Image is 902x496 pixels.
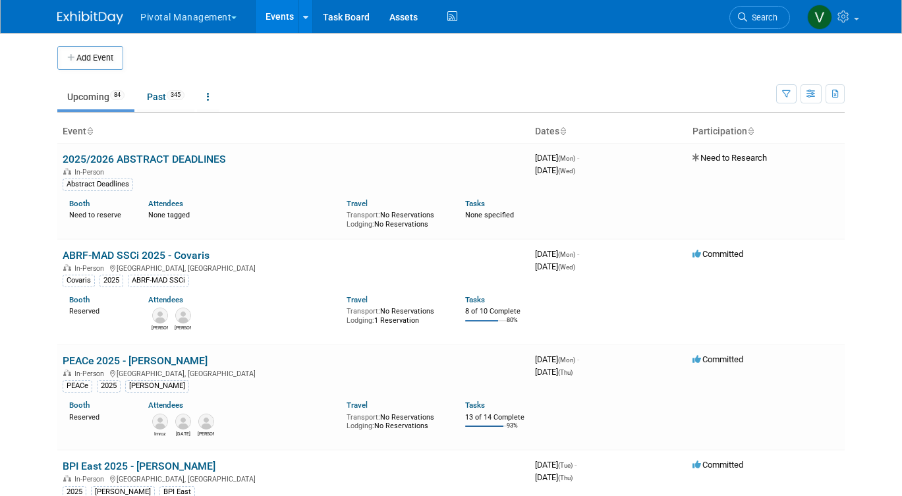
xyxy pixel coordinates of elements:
img: ExhibitDay [57,11,123,24]
img: Valerie Weld [807,5,832,30]
span: (Mon) [558,155,575,162]
span: Committed [692,249,743,259]
a: Tasks [465,400,485,410]
a: Travel [347,295,368,304]
a: 2025/2026 ABSTRACT DEADLINES [63,153,226,165]
img: Sujash Chatterjee [175,308,191,323]
div: 2025 [99,275,123,287]
a: Sort by Start Date [559,126,566,136]
a: Tasks [465,199,485,208]
a: Travel [347,400,368,410]
span: 84 [110,90,125,100]
div: Reserved [69,410,128,422]
span: 345 [167,90,184,100]
th: Event [57,121,530,143]
th: Dates [530,121,687,143]
a: Attendees [148,400,183,410]
a: Travel [347,199,368,208]
div: Sujash Chatterjee [175,323,191,331]
a: Booth [69,400,90,410]
div: [GEOGRAPHIC_DATA], [GEOGRAPHIC_DATA] [63,368,524,378]
span: Transport: [347,307,380,316]
span: In-Person [74,264,108,273]
span: [DATE] [535,165,575,175]
a: Sort by Participation Type [747,126,754,136]
span: (Mon) [558,356,575,364]
a: PEACe 2025 - [PERSON_NAME] [63,354,208,367]
img: Raja Srinivas [175,414,191,429]
span: [DATE] [535,367,573,377]
span: (Wed) [558,263,575,271]
div: Melissa Gabello [152,323,168,331]
span: (Tue) [558,462,573,469]
img: Imroz Ghangas [152,414,168,429]
span: - [577,153,579,163]
span: - [577,249,579,259]
span: Need to Research [692,153,767,163]
div: Need to reserve [69,208,128,220]
div: Imroz Ghangas [152,429,168,437]
div: PEACe [63,380,92,392]
span: (Thu) [558,369,573,376]
span: None specified [465,211,514,219]
div: 8 of 10 Complete [465,307,524,316]
img: In-Person Event [63,264,71,271]
a: Sort by Event Name [86,126,93,136]
span: Lodging: [347,220,374,229]
img: In-Person Event [63,168,71,175]
span: (Thu) [558,474,573,482]
div: Reserved [69,304,128,316]
span: [DATE] [535,153,579,163]
img: In-Person Event [63,475,71,482]
div: None tagged [148,208,336,220]
a: Search [729,6,790,29]
span: In-Person [74,475,108,483]
div: No Reservations No Reservations [347,410,445,431]
div: [GEOGRAPHIC_DATA], [GEOGRAPHIC_DATA] [63,473,524,483]
img: Melissa Gabello [152,308,168,323]
span: [DATE] [535,262,575,271]
span: In-Person [74,370,108,378]
span: [DATE] [535,460,577,470]
a: Booth [69,295,90,304]
div: Raja Srinivas [175,429,191,437]
a: Upcoming84 [57,84,134,109]
div: Covaris [63,275,95,287]
a: Booth [69,199,90,208]
div: No Reservations No Reservations [347,208,445,229]
span: Committed [692,460,743,470]
span: In-Person [74,168,108,177]
span: [DATE] [535,472,573,482]
div: Abstract Deadlines [63,179,133,190]
span: - [577,354,579,364]
img: In-Person Event [63,370,71,376]
div: 13 of 14 Complete [465,413,524,422]
span: Transport: [347,413,380,422]
a: Past345 [137,84,194,109]
span: Lodging: [347,316,374,325]
a: BPI East 2025 - [PERSON_NAME] [63,460,215,472]
span: Search [747,13,777,22]
span: Transport: [347,211,380,219]
button: Add Event [57,46,123,70]
td: 93% [507,422,518,440]
div: ABRF-MAD SSCi [128,275,189,287]
a: Attendees [148,199,183,208]
span: Committed [692,354,743,364]
th: Participation [687,121,845,143]
div: [GEOGRAPHIC_DATA], [GEOGRAPHIC_DATA] [63,262,524,273]
span: (Mon) [558,251,575,258]
span: - [575,460,577,470]
span: Lodging: [347,422,374,430]
div: Martin Carcamo [198,429,214,437]
span: [DATE] [535,354,579,364]
img: Martin Carcamo [198,414,214,429]
a: ABRF-MAD SSCi 2025 - Covaris [63,249,210,262]
td: 80% [507,317,518,335]
span: [DATE] [535,249,579,259]
div: No Reservations 1 Reservation [347,304,445,325]
a: Attendees [148,295,183,304]
a: Tasks [465,295,485,304]
div: 2025 [97,380,121,392]
span: (Wed) [558,167,575,175]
